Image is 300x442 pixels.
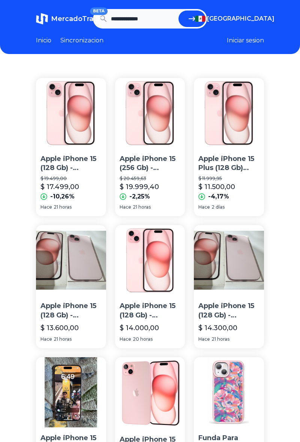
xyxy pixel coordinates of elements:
img: Apple iPhone 15 (256 Gb) - Rosa - Distribuidor Autorizado [115,78,185,148]
a: MercadoTrackBETA [36,13,93,25]
span: Hace [120,204,131,210]
p: -2,25% [129,192,150,201]
img: Apple iPhone 15 (128 Gb) - Rosa [115,225,185,295]
a: Apple iPhone 15 (128 Gb) - Rosa , 86% Condición De Batería, Ligeros Rayones En El Display.Apple i... [36,225,106,348]
img: Apple iPhone 15 (128 Gb) - Rosa , 86% Condición De Batería, Ligeros Rayones En El Display. [194,225,264,295]
img: Apple iPhone 15 (128 Gb) - Rosa , 86% Condición De Batería, Ligeros Rayones En El Display. [36,225,106,295]
span: 21 horas [54,204,72,210]
img: Apple iPhone 15 128gb Rosa Reacondicionado Grado A Celular Esim Estética De 9 [115,357,187,429]
p: Apple iPhone 15 (256 Gb) - [PERSON_NAME] - Distribuidor Autorizado [120,154,181,173]
p: -4,17% [208,192,229,201]
p: Apple iPhone 15 (128 Gb) - [PERSON_NAME] - Distribuidor Autorizado [40,154,102,173]
p: Apple iPhone 15 (128 Gb) - [PERSON_NAME] , 86% Condición De Batería, Ligeros Rayones En El Display. [198,301,259,320]
a: Apple iPhone 15 Plus (128 Gb) Rosa (esim) / At&t O UnefonApple iPhone 15 Plus (128 Gb) [PERSON_NA... [194,78,264,216]
span: Hace [120,336,131,342]
p: $ 11.500,00 [198,182,235,192]
a: Sincronizacion [60,36,103,45]
span: Hace [40,204,52,210]
a: Apple iPhone 15 (128 Gb) - Rosa - Distribuidor AutorizadoApple iPhone 15 (128 Gb) - [PERSON_NAME]... [36,78,106,216]
img: Mexico [195,16,205,22]
p: $ 19.499,00 [40,176,102,182]
p: $ 17.499,00 [40,182,79,192]
span: 2 días [211,204,225,210]
p: $ 14.300,00 [198,323,237,333]
p: $ 13.600,00 [40,323,79,333]
a: Apple iPhone 15 (128 Gb) - Rosa , 86% Condición De Batería, Ligeros Rayones En El Display.Apple i... [194,225,264,348]
p: $ 14.000,00 [120,323,159,333]
span: 21 horas [211,336,229,342]
img: Apple iPhone 15 Plus (128 Gb) Rosa (esim) / At&t O Unefon [194,78,264,148]
a: Apple iPhone 15 (256 Gb) - Rosa - Distribuidor AutorizadoApple iPhone 15 (256 Gb) - [PERSON_NAME]... [115,78,185,216]
button: [GEOGRAPHIC_DATA] [195,14,264,23]
button: Iniciar sesion [227,36,264,45]
img: Funda Para iPhone 15 Ink Flower-rosa 6.1 PuLG Plant-based [194,357,264,427]
p: Apple iPhone 15 (128 Gb) - [PERSON_NAME] , 86% Condición De Batería, Ligeros Rayones En El Display. [40,301,102,320]
img: MercadoTrack [36,13,48,25]
p: $ 20.459,63 [120,176,181,182]
a: Inicio [36,36,51,45]
img: Apple iPhone 15 (128 Gb) - Rosa - Distribuidor Autorizado [36,78,106,148]
span: 21 horas [54,336,72,342]
span: Hace [40,336,52,342]
p: $ 19.999,40 [120,182,159,192]
span: [GEOGRAPHIC_DATA] [207,14,274,23]
p: -10,26% [50,192,75,201]
span: MercadoTrack [51,15,102,23]
span: BETA [90,8,108,15]
span: Hace [198,204,210,210]
span: Hace [198,336,210,342]
span: 21 horas [133,204,151,210]
span: 20 horas [133,336,153,342]
p: $ 11.999,95 [198,176,259,182]
a: Apple iPhone 15 (128 Gb) - RosaApple iPhone 15 (128 Gb) - [PERSON_NAME]$ 14.000,00Hace20 horas [115,225,185,348]
p: Apple iPhone 15 Plus (128 Gb) [PERSON_NAME] (esim) / At&t O Unefon [198,154,259,173]
img: Apple iPhone 15 (128 Gb) - Rosa [36,357,106,427]
p: Apple iPhone 15 (128 Gb) - [PERSON_NAME] [120,301,181,320]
